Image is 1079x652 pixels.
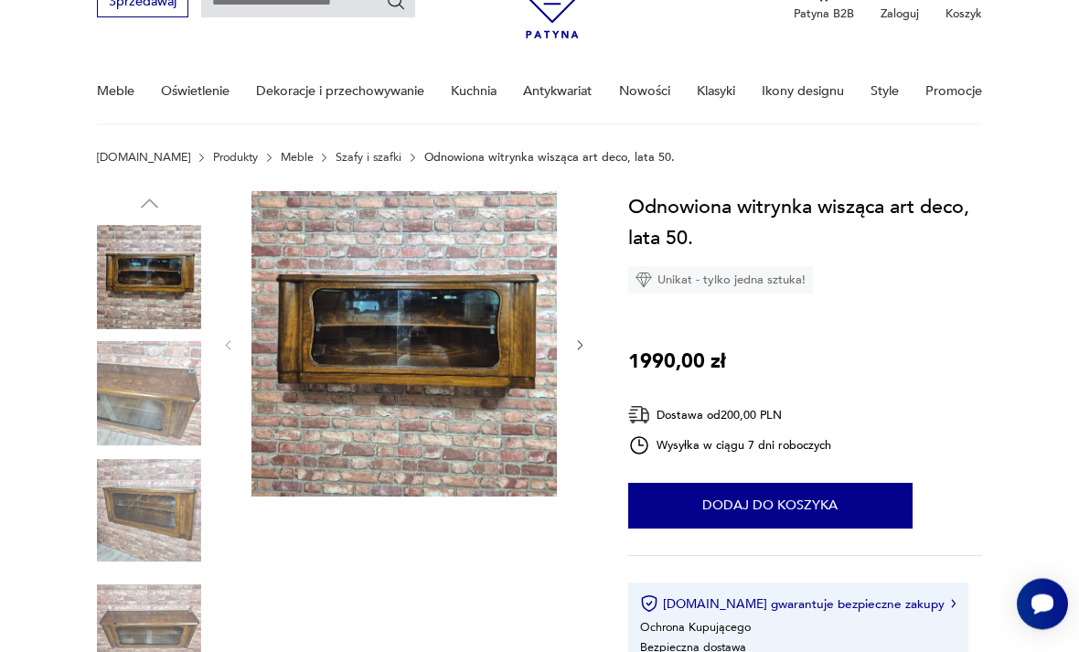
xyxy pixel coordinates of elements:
[628,404,831,427] div: Dostawa od 200,00 PLN
[256,60,424,123] a: Dekoracje i przechowywanie
[251,192,557,497] img: Zdjęcie produktu Odnowiona witrynka wisząca art deco, lata 50.
[628,404,650,427] img: Ikona dostawy
[161,60,230,123] a: Oświetlenie
[451,60,497,123] a: Kuchnia
[794,6,854,23] p: Patyna B2B
[213,152,258,165] a: Produkty
[640,620,751,636] li: Ochrona Kupującego
[951,600,956,609] img: Ikona strzałki w prawo
[628,484,913,529] button: Dodaj do koszyka
[628,435,831,457] div: Wysyłka w ciągu 7 dni roboczych
[97,152,190,165] a: [DOMAIN_NAME]
[945,6,982,23] p: Koszyk
[640,595,658,614] img: Ikona certyfikatu
[523,60,592,123] a: Antykwariat
[424,152,675,165] p: Odnowiona witrynka wisząca art deco, lata 50.
[1017,579,1068,630] iframe: Smartsupp widget button
[628,347,726,378] p: 1990,00 zł
[697,60,735,123] a: Klasyki
[871,60,899,123] a: Style
[97,226,201,330] img: Zdjęcie produktu Odnowiona witrynka wisząca art deco, lata 50.
[628,267,813,294] div: Unikat - tylko jedna sztuka!
[640,595,956,614] button: [DOMAIN_NAME] gwarantuje bezpieczne zakupy
[619,60,670,123] a: Nowości
[881,6,919,23] p: Zaloguj
[628,192,982,254] h1: Odnowiona witrynka wisząca art deco, lata 50.
[636,273,652,289] img: Ikona diamentu
[281,152,314,165] a: Meble
[97,342,201,446] img: Zdjęcie produktu Odnowiona witrynka wisząca art deco, lata 50.
[762,60,844,123] a: Ikony designu
[336,152,401,165] a: Szafy i szafki
[97,459,201,563] img: Zdjęcie produktu Odnowiona witrynka wisząca art deco, lata 50.
[97,60,134,123] a: Meble
[925,60,982,123] a: Promocje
